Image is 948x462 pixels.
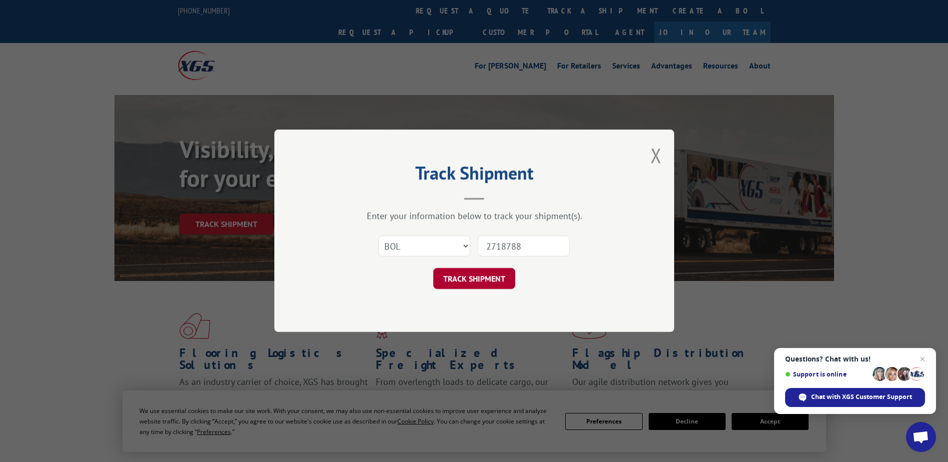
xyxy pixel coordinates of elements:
[324,210,624,222] div: Enter your information below to track your shipment(s).
[433,268,515,289] button: TRACK SHIPMENT
[785,370,869,378] span: Support is online
[651,142,662,168] button: Close modal
[906,422,936,452] div: Open chat
[324,166,624,185] h2: Track Shipment
[785,355,925,363] span: Questions? Chat with us!
[478,236,570,257] input: Number(s)
[917,353,929,365] span: Close chat
[785,388,925,407] div: Chat with XGS Customer Support
[811,392,912,401] span: Chat with XGS Customer Support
